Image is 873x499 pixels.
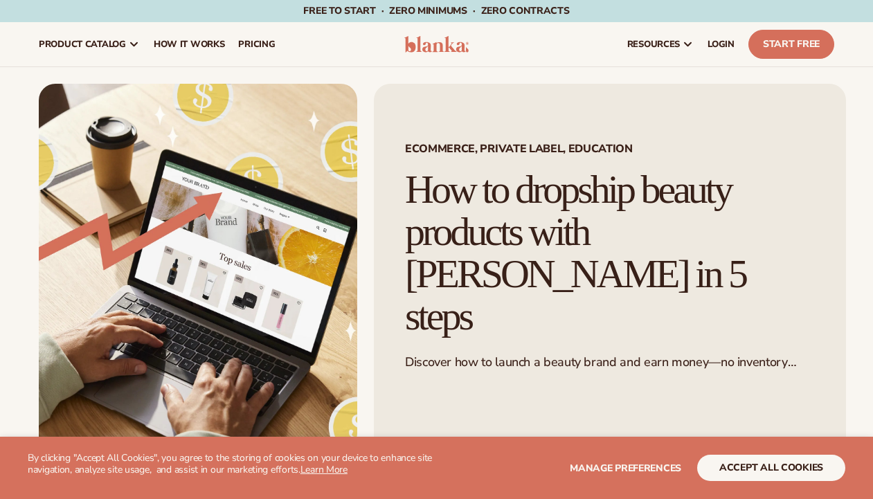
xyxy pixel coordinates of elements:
span: product catalog [39,39,126,50]
span: LOGIN [708,39,735,50]
span: resources [627,39,680,50]
h1: How to dropship beauty products with [PERSON_NAME] in 5 steps [405,169,815,338]
a: pricing [231,22,282,66]
img: logo [404,36,469,53]
a: LOGIN [701,22,741,66]
a: Start Free [748,30,834,59]
span: How It Works [154,39,225,50]
span: pricing [238,39,275,50]
a: Learn More [300,463,348,476]
a: resources [620,22,701,66]
span: Free to start · ZERO minimums · ZERO contracts [303,4,569,17]
p: By clicking "Accept All Cookies", you agree to the storing of cookies on your device to enhance s... [28,453,437,476]
button: accept all cookies [697,455,845,481]
a: How It Works [147,22,232,66]
span: Ecommerce, Private Label, EDUCATION [405,143,815,154]
img: Growing money with ecommerce [39,84,357,478]
a: product catalog [32,22,147,66]
span: Manage preferences [570,462,681,475]
p: Discover how to launch a beauty brand and earn money—no inventory needed. [405,354,815,370]
button: Manage preferences [570,455,681,481]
